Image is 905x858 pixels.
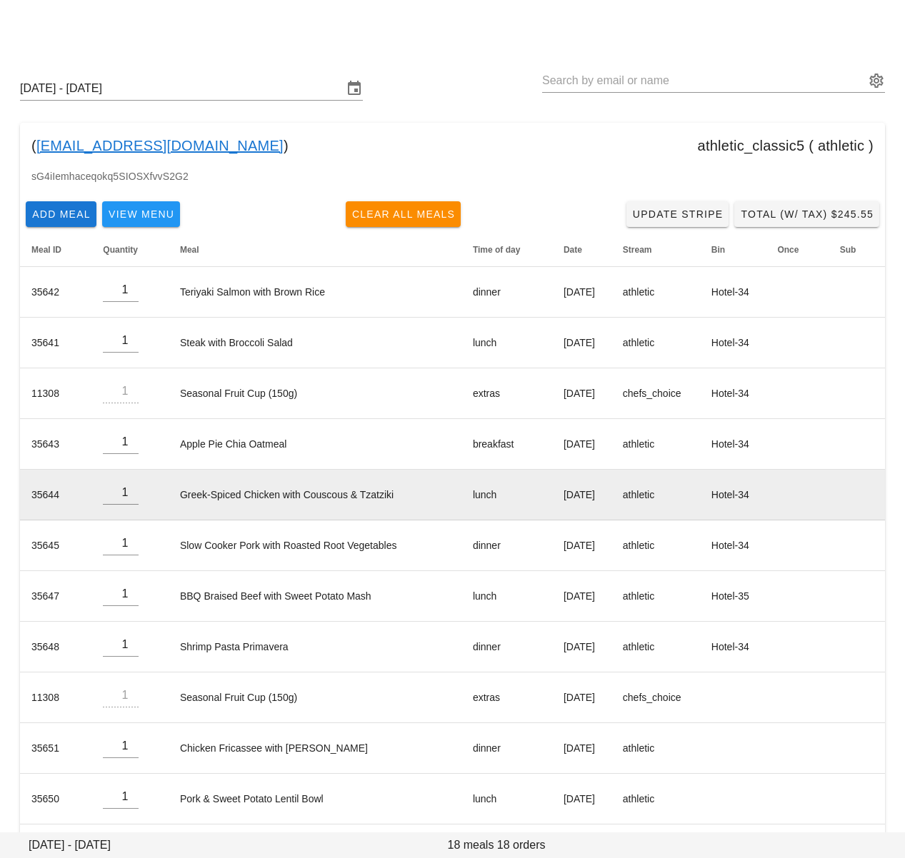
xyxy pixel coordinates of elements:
[20,672,91,723] td: 11308
[461,318,552,368] td: lunch
[552,419,611,470] td: [DATE]
[868,72,885,89] button: appended action
[31,208,91,220] span: Add Meal
[461,233,552,267] th: Time of day: Not sorted. Activate to sort ascending.
[169,622,461,672] td: Shrimp Pasta Primavera
[700,233,766,267] th: Bin: Not sorted. Activate to sort ascending.
[711,245,725,255] span: Bin
[20,318,91,368] td: 35641
[734,201,879,227] button: Total (w/ Tax) $245.55
[346,201,461,227] button: Clear All Meals
[31,245,61,255] span: Meal ID
[169,470,461,520] td: Greek-Spiced Chicken with Couscous & Tzatziki
[623,245,652,255] span: Stream
[169,267,461,318] td: Teriyaki Salmon with Brown Rice
[611,622,700,672] td: athletic
[461,622,552,672] td: dinner
[20,233,91,267] th: Meal ID: Not sorted. Activate to sort ascending.
[700,622,766,672] td: Hotel-34
[611,267,700,318] td: athletic
[461,672,552,723] td: extras
[542,69,865,92] input: Search by email or name
[20,622,91,672] td: 35648
[700,470,766,520] td: Hotel-34
[461,368,552,419] td: extras
[829,233,885,267] th: Sub: Not sorted. Activate to sort ascending.
[700,571,766,622] td: Hotel-35
[611,723,700,774] td: athletic
[20,267,91,318] td: 35642
[552,723,611,774] td: [DATE]
[552,233,611,267] th: Date: Not sorted. Activate to sort ascending.
[552,571,611,622] td: [DATE]
[103,245,138,255] span: Quantity
[611,368,700,419] td: chefs_choice
[20,123,885,168] div: ( ) athletic_classic5 ( athletic )
[169,571,461,622] td: BBQ Braised Beef with Sweet Potato Mash
[169,318,461,368] td: Steak with Broccoli Salad
[20,774,91,824] td: 35650
[611,470,700,520] td: athletic
[20,520,91,571] td: 35645
[552,470,611,520] td: [DATE]
[20,368,91,419] td: 11308
[552,267,611,318] td: [DATE]
[552,672,611,723] td: [DATE]
[777,245,799,255] span: Once
[626,201,729,227] a: Update Stripe
[169,233,461,267] th: Meal: Not sorted. Activate to sort ascending.
[552,774,611,824] td: [DATE]
[20,419,91,470] td: 35643
[461,723,552,774] td: dinner
[611,571,700,622] td: athletic
[700,267,766,318] td: Hotel-34
[20,571,91,622] td: 35647
[552,520,611,571] td: [DATE]
[461,571,552,622] td: lunch
[611,318,700,368] td: athletic
[552,622,611,672] td: [DATE]
[700,419,766,470] td: Hotel-34
[700,368,766,419] td: Hotel-34
[20,470,91,520] td: 35644
[840,245,856,255] span: Sub
[611,520,700,571] td: athletic
[169,774,461,824] td: Pork & Sweet Potato Lentil Bowl
[461,470,552,520] td: lunch
[564,245,582,255] span: Date
[611,672,700,723] td: chefs_choice
[552,368,611,419] td: [DATE]
[169,672,461,723] td: Seasonal Fruit Cup (150g)
[461,774,552,824] td: lunch
[461,520,552,571] td: dinner
[473,245,520,255] span: Time of day
[169,520,461,571] td: Slow Cooker Pork with Roasted Root Vegetables
[740,208,874,220] span: Total (w/ Tax) $245.55
[552,318,611,368] td: [DATE]
[169,723,461,774] td: Chicken Fricassee with [PERSON_NAME]
[611,774,700,824] td: athletic
[91,233,169,267] th: Quantity: Not sorted. Activate to sort ascending.
[108,208,174,220] span: View Menu
[611,233,700,267] th: Stream: Not sorted. Activate to sort ascending.
[26,201,96,227] button: Add Meal
[632,208,724,220] span: Update Stripe
[766,233,828,267] th: Once: Not sorted. Activate to sort ascending.
[700,318,766,368] td: Hotel-34
[36,134,284,157] a: [EMAIL_ADDRESS][DOMAIN_NAME]
[461,419,552,470] td: breakfast
[351,208,456,220] span: Clear All Meals
[20,168,885,196] div: sG4iIemhaceqokq5SIOSXfvvS2G2
[461,267,552,318] td: dinner
[102,201,180,227] button: View Menu
[700,520,766,571] td: Hotel-34
[169,419,461,470] td: Apple Pie Chia Oatmeal
[611,419,700,470] td: athletic
[180,245,199,255] span: Meal
[169,368,461,419] td: Seasonal Fruit Cup (150g)
[20,723,91,774] td: 35651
